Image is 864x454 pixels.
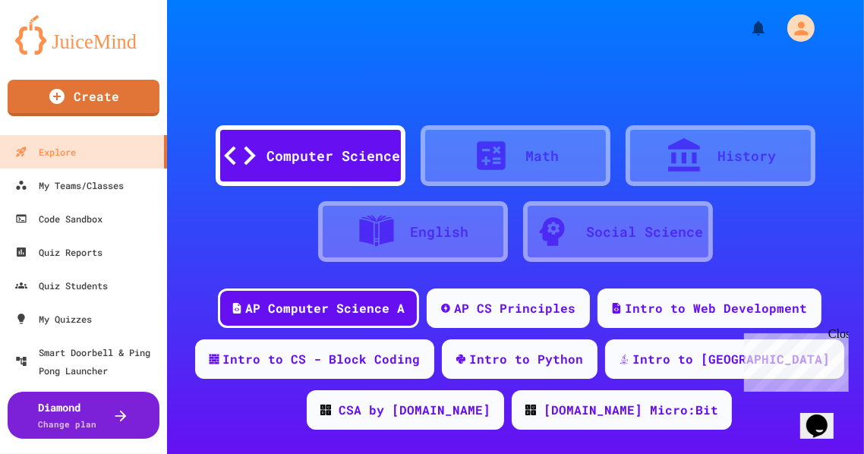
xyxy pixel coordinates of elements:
[15,15,152,55] img: logo-orange.svg
[525,146,559,166] div: Math
[525,405,536,415] img: CODE_logo_RGB.png
[320,405,331,415] img: CODE_logo_RGB.png
[15,276,108,295] div: Quiz Students
[411,222,469,242] div: English
[246,299,405,317] div: AP Computer Science A
[633,350,831,368] div: Intro to [GEOGRAPHIC_DATA]
[586,222,703,242] div: Social Science
[223,350,421,368] div: Intro to CS - Block Coding
[266,146,400,166] div: Computer Science
[718,146,777,166] div: History
[15,343,161,380] div: Smart Doorbell & Ping Pong Launcher
[800,393,849,439] iframe: chat widget
[738,327,849,392] iframe: chat widget
[15,243,102,261] div: Quiz Reports
[8,392,159,439] button: DiamondChange plan
[15,176,124,194] div: My Teams/Classes
[15,310,92,328] div: My Quizzes
[544,401,718,419] div: [DOMAIN_NAME] Micro:Bit
[6,6,105,96] div: Chat with us now!Close
[39,418,97,430] span: Change plan
[721,15,771,41] div: My Notifications
[455,299,576,317] div: AP CS Principles
[626,299,808,317] div: Intro to Web Development
[39,399,97,431] div: Diamond
[470,350,584,368] div: Intro to Python
[339,401,490,419] div: CSA by [DOMAIN_NAME]
[15,143,76,161] div: Explore
[771,11,818,46] div: My Account
[15,210,102,228] div: Code Sandbox
[8,80,159,116] a: Create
